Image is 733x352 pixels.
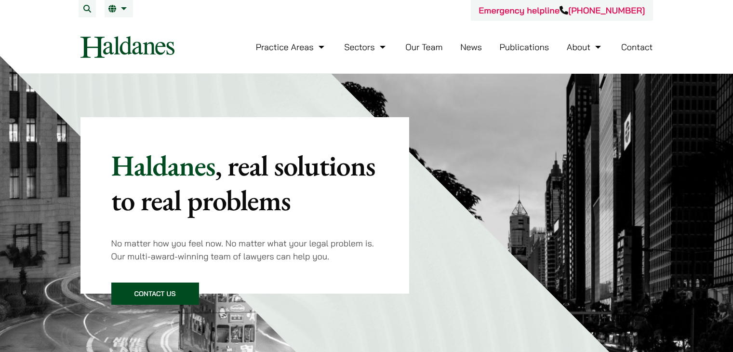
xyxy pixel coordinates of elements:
[460,41,482,53] a: News
[111,148,379,217] p: Haldanes
[621,41,653,53] a: Contact
[111,237,379,263] p: No matter how you feel now. No matter what your legal problem is. Our multi-award-winning team of...
[405,41,442,53] a: Our Team
[108,5,129,13] a: EN
[111,147,375,219] mark: , real solutions to real problems
[111,283,199,305] a: Contact Us
[479,5,645,16] a: Emergency helpline[PHONE_NUMBER]
[344,41,387,53] a: Sectors
[80,36,174,58] img: Logo of Haldanes
[256,41,327,53] a: Practice Areas
[500,41,549,53] a: Publications
[567,41,603,53] a: About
